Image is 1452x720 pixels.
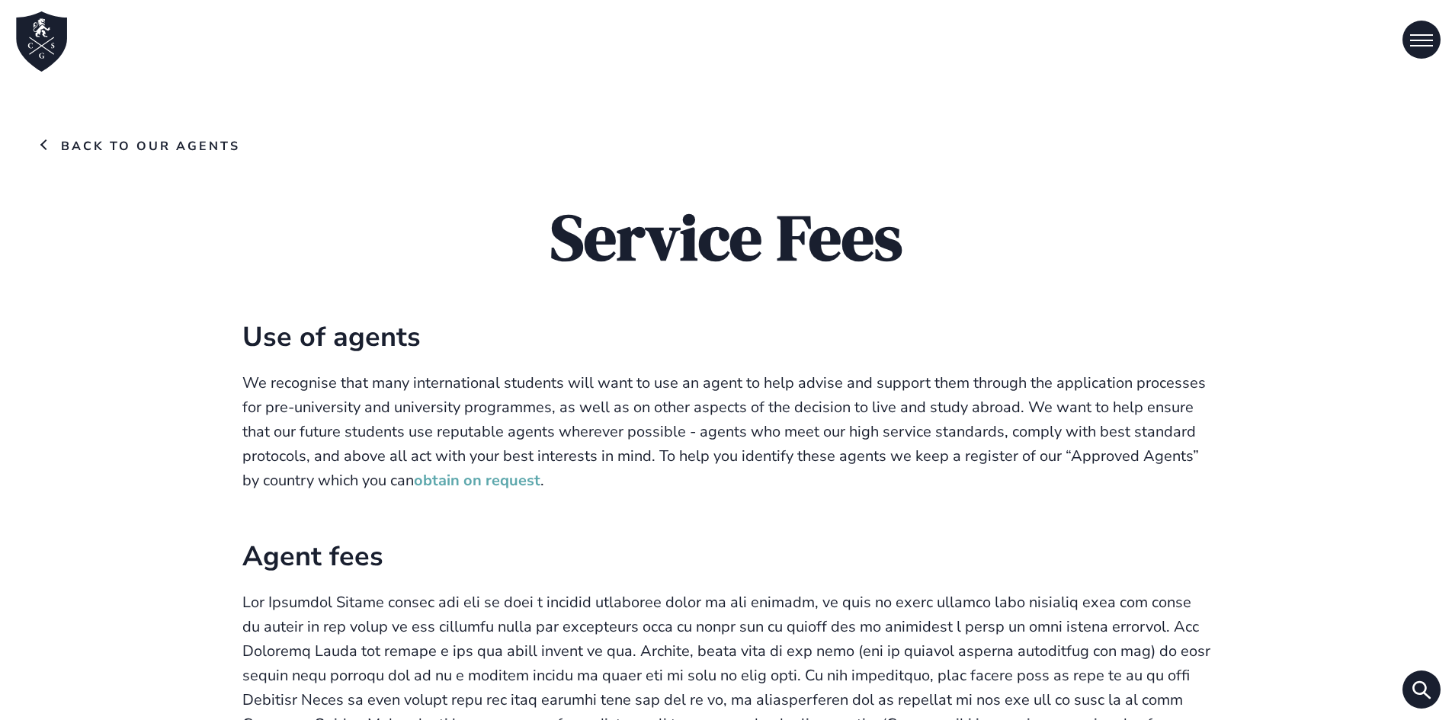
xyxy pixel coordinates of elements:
a: obtain on request [414,470,540,491]
button: Open Menu [1402,21,1441,59]
a: Home [11,11,72,72]
a: Back to Our Agents [46,137,240,155]
p: We recognise that many international students will want to use an agent to help advise and suppor... [242,371,1210,493]
h1: Service Fees [242,201,1210,274]
h2: Agent fees [242,539,1210,575]
h2: Use of agents [242,319,1210,356]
